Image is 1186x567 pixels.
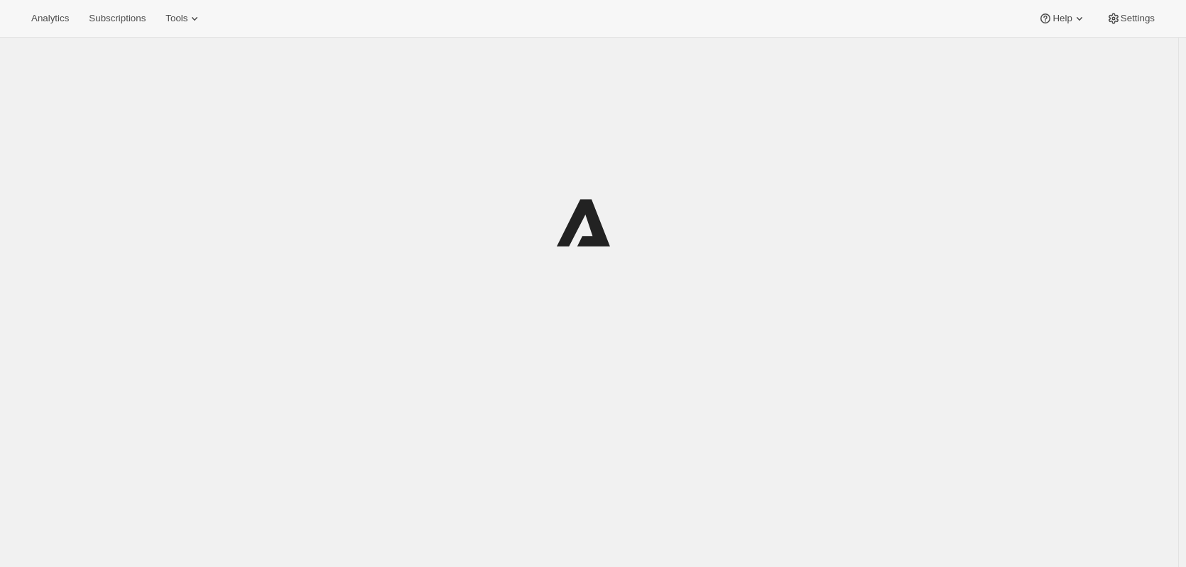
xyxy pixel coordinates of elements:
[1052,13,1072,24] span: Help
[80,9,154,28] button: Subscriptions
[31,13,69,24] span: Analytics
[157,9,210,28] button: Tools
[1098,9,1163,28] button: Settings
[165,13,187,24] span: Tools
[89,13,146,24] span: Subscriptions
[1121,13,1155,24] span: Settings
[1030,9,1094,28] button: Help
[23,9,77,28] button: Analytics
